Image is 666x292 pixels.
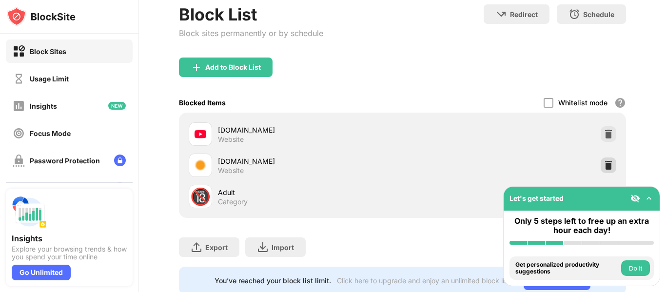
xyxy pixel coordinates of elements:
[108,102,126,110] img: new-icon.svg
[12,195,47,230] img: push-insights.svg
[30,129,71,137] div: Focus Mode
[510,10,538,19] div: Redirect
[205,63,261,71] div: Add to Block List
[30,102,57,110] div: Insights
[13,182,25,194] img: customize-block-page-off.svg
[13,127,25,139] img: focus-off.svg
[509,194,564,202] div: Let's get started
[272,243,294,252] div: Import
[218,197,248,206] div: Category
[13,45,25,58] img: block-on.svg
[621,260,650,276] button: Do it
[515,261,619,275] div: Get personalized productivity suggestions
[630,194,640,203] img: eye-not-visible.svg
[337,276,512,285] div: Click here to upgrade and enjoy an unlimited block list.
[195,159,206,171] img: favicons
[218,156,403,166] div: [DOMAIN_NAME]
[218,187,403,197] div: Adult
[644,194,654,203] img: omni-setup-toggle.svg
[12,234,127,243] div: Insights
[179,98,226,107] div: Blocked Items
[218,166,244,175] div: Website
[583,10,614,19] div: Schedule
[30,156,100,165] div: Password Protection
[218,125,403,135] div: [DOMAIN_NAME]
[13,155,25,167] img: password-protection-off.svg
[190,187,211,207] div: 🔞
[30,75,69,83] div: Usage Limit
[12,245,127,261] div: Explore your browsing trends & how you spend your time online
[215,276,331,285] div: You’ve reached your block list limit.
[13,100,25,112] img: insights-off.svg
[205,243,228,252] div: Export
[195,128,206,140] img: favicons
[13,73,25,85] img: time-usage-off.svg
[7,7,76,26] img: logo-blocksite.svg
[509,216,654,235] div: Only 5 steps left to free up an extra hour each day!
[218,135,244,144] div: Website
[114,182,126,194] img: lock-menu.svg
[114,155,126,166] img: lock-menu.svg
[12,265,71,280] div: Go Unlimited
[30,47,66,56] div: Block Sites
[558,98,607,107] div: Whitelist mode
[179,28,323,38] div: Block sites permanently or by schedule
[179,4,323,24] div: Block List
